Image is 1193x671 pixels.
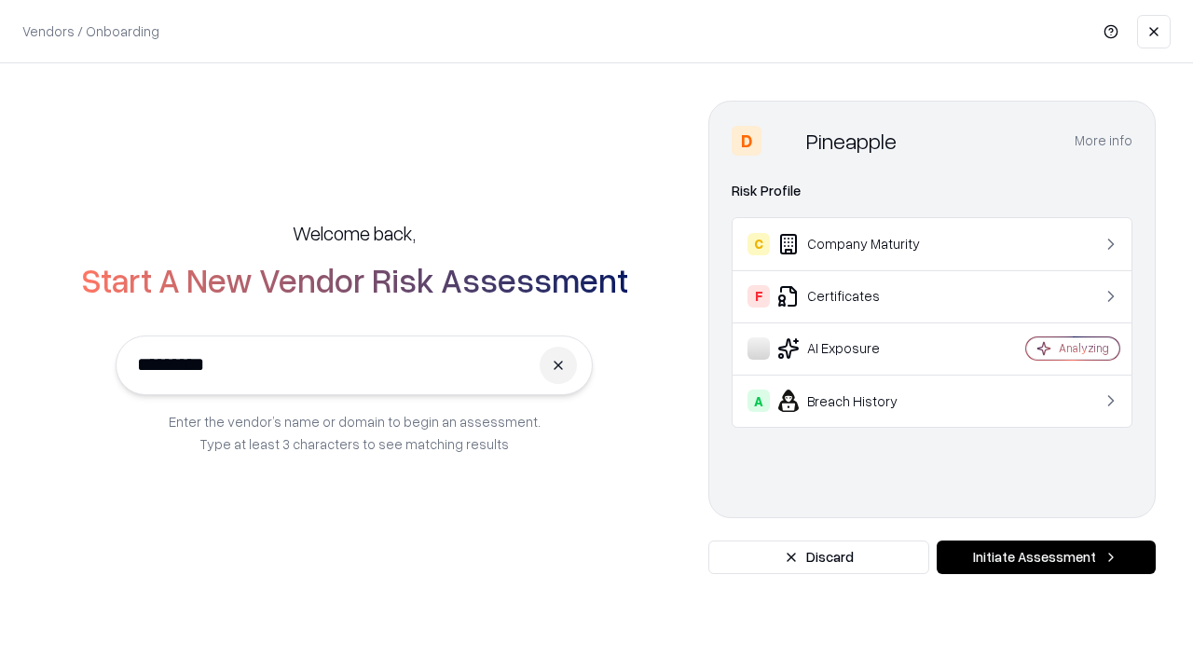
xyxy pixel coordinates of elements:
[747,337,970,360] div: AI Exposure
[769,126,799,156] img: Pineapple
[747,390,770,412] div: A
[1075,124,1132,157] button: More info
[732,180,1132,202] div: Risk Profile
[806,126,897,156] div: Pineapple
[1059,340,1109,356] div: Analyzing
[22,21,159,41] p: Vendors / Onboarding
[747,285,970,308] div: Certificates
[169,410,541,455] p: Enter the vendor’s name or domain to begin an assessment. Type at least 3 characters to see match...
[937,541,1156,574] button: Initiate Assessment
[708,541,929,574] button: Discard
[747,233,770,255] div: C
[747,233,970,255] div: Company Maturity
[293,220,416,246] h5: Welcome back,
[747,285,770,308] div: F
[81,261,628,298] h2: Start A New Vendor Risk Assessment
[747,390,970,412] div: Breach History
[732,126,761,156] div: D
